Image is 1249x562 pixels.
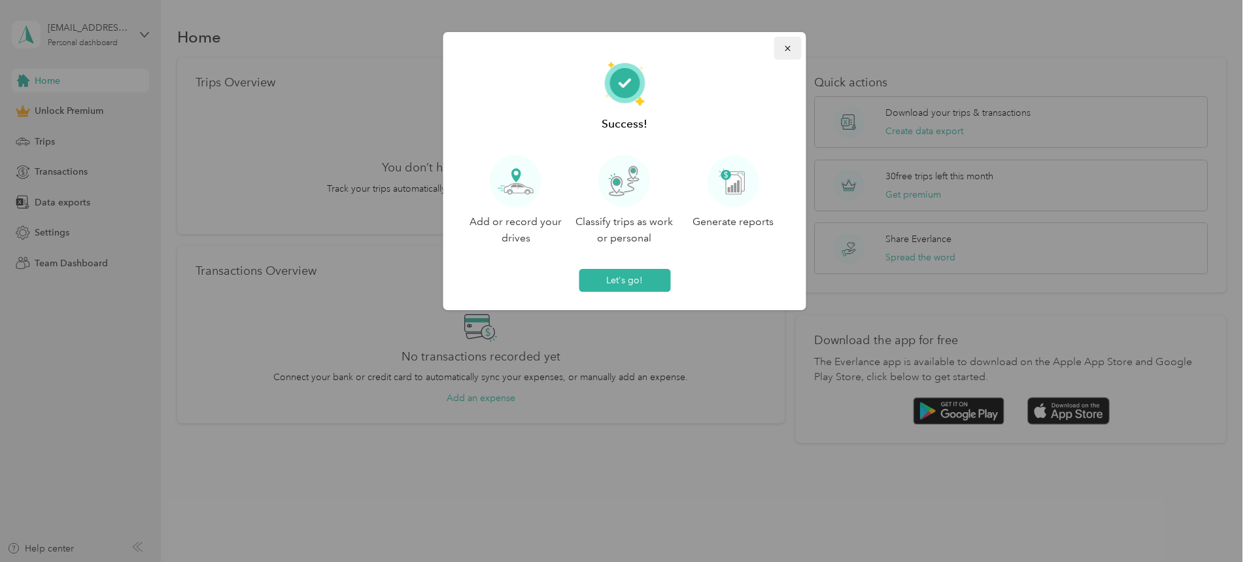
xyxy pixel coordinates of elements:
p: Generate reports [693,214,774,230]
p: Classify trips as work or personal [570,214,679,246]
button: Let's go! [579,269,670,292]
iframe: Everlance-gr Chat Button Frame [1176,489,1249,562]
p: Success! [462,116,788,132]
p: Add or record your drives [462,214,570,246]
